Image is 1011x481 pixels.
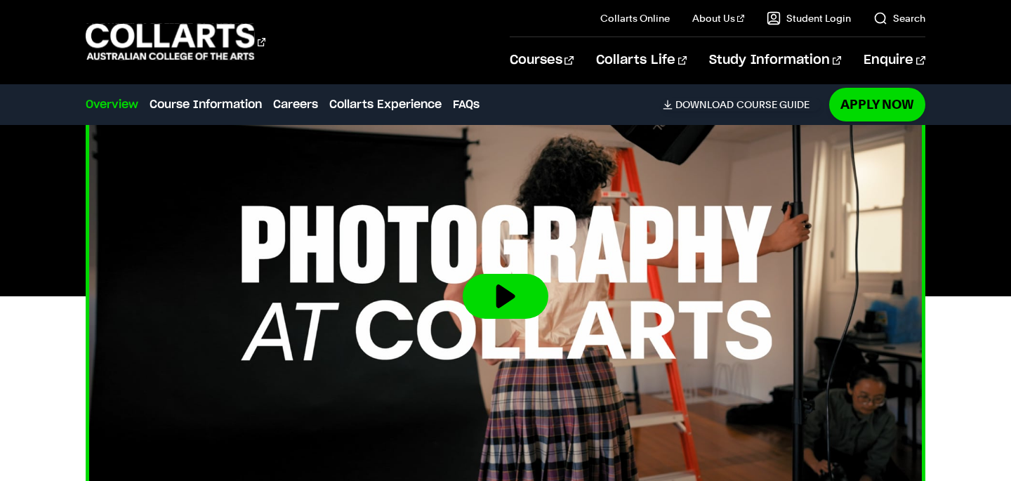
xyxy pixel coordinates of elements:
a: FAQs [453,96,480,113]
a: DownloadCourse Guide [663,98,821,111]
a: Study Information [709,37,841,84]
div: Go to homepage [86,22,265,62]
a: Search [873,11,925,25]
a: Student Login [767,11,851,25]
a: Collarts Experience [329,96,442,113]
span: Download [675,98,734,111]
a: Enquire [864,37,925,84]
a: Courses [510,37,574,84]
a: About Us [692,11,744,25]
a: Overview [86,96,138,113]
a: Course Information [150,96,262,113]
a: Collarts Online [600,11,670,25]
a: Apply Now [829,88,925,121]
a: Careers [273,96,318,113]
a: Collarts Life [596,37,687,84]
